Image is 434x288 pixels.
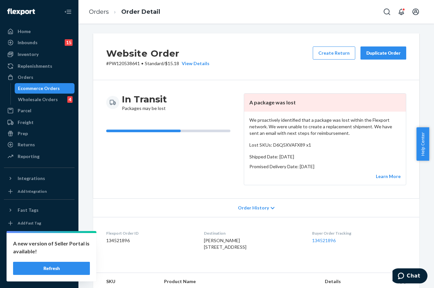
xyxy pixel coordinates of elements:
[145,61,163,66] span: Standard
[360,46,406,60] button: Duplicate Order
[249,117,401,136] p: We proactively identified that a package was lost within the Flexport network. We were unable to ...
[18,175,45,182] div: Integrations
[18,96,58,103] div: Wholesale Orders
[409,5,422,18] button: Open account menu
[18,51,39,58] div: Inventory
[106,60,209,67] p: # PW120538641 / $15.18
[18,130,28,137] div: Prep
[18,63,52,69] div: Replenishments
[7,9,35,15] img: Flexport logo
[4,218,75,228] a: Add Fast Tag
[4,270,75,280] button: Give Feedback
[204,230,301,236] dt: Destination
[18,28,31,35] div: Home
[122,93,167,105] h3: In Transit
[238,205,269,211] span: Order History
[18,74,33,81] div: Orders
[312,238,336,243] a: 134521896
[4,236,75,247] a: Settings
[4,128,75,139] a: Prep
[4,61,75,71] a: Replenishments
[18,107,31,114] div: Parcel
[4,139,75,150] a: Returns
[312,230,406,236] dt: Buyer Order Tracking
[106,230,193,236] dt: Flexport Order ID
[65,39,73,46] div: 15
[380,5,393,18] button: Open Search Box
[18,85,60,92] div: Ecommerce Orders
[15,83,75,94] a: Ecommerce Orders
[18,39,38,46] div: Inbounds
[416,127,429,161] button: Help Center
[122,93,167,112] div: Packages may be lost
[249,163,401,170] p: Promised Delivery Date: [DATE]
[392,268,427,285] iframe: Opens a widget where you can chat to one of our agents
[4,259,75,269] a: Help Center
[179,60,209,67] button: View Details
[18,141,35,148] div: Returns
[121,8,160,15] a: Order Detail
[4,117,75,128] a: Freight
[395,5,408,18] button: Open notifications
[4,173,75,184] button: Integrations
[313,46,355,60] button: Create Return
[4,49,75,60] a: Inventory
[67,96,73,103] div: 4
[13,240,90,255] p: A new version of Seller Portal is available!
[4,205,75,215] button: Fast Tags
[4,105,75,116] a: Parcel
[249,153,401,160] p: Shipped Date: [DATE]
[18,207,39,213] div: Fast Tags
[106,237,193,244] dd: 134521896
[61,5,75,18] button: Close Navigation
[106,46,209,60] h2: Website Order
[4,186,75,197] a: Add Integration
[4,37,75,48] a: Inbounds15
[141,61,143,66] span: •
[4,247,75,258] button: Talk to Support
[4,151,75,162] a: Reporting
[376,173,401,179] a: Learn More
[84,2,165,22] ol: breadcrumbs
[366,50,401,56] div: Duplicate Order
[18,153,40,160] div: Reporting
[89,8,109,15] a: Orders
[4,26,75,37] a: Home
[18,220,41,226] div: Add Fast Tag
[204,238,246,250] span: [PERSON_NAME] [STREET_ADDRESS]
[18,189,47,194] div: Add Integration
[15,94,75,105] a: Wholesale Orders4
[244,94,406,112] header: A package was lost
[18,119,34,126] div: Freight
[4,72,75,82] a: Orders
[249,142,401,148] p: Lost SKUs: D6Q5XVAFX89 x1
[13,262,90,275] button: Refresh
